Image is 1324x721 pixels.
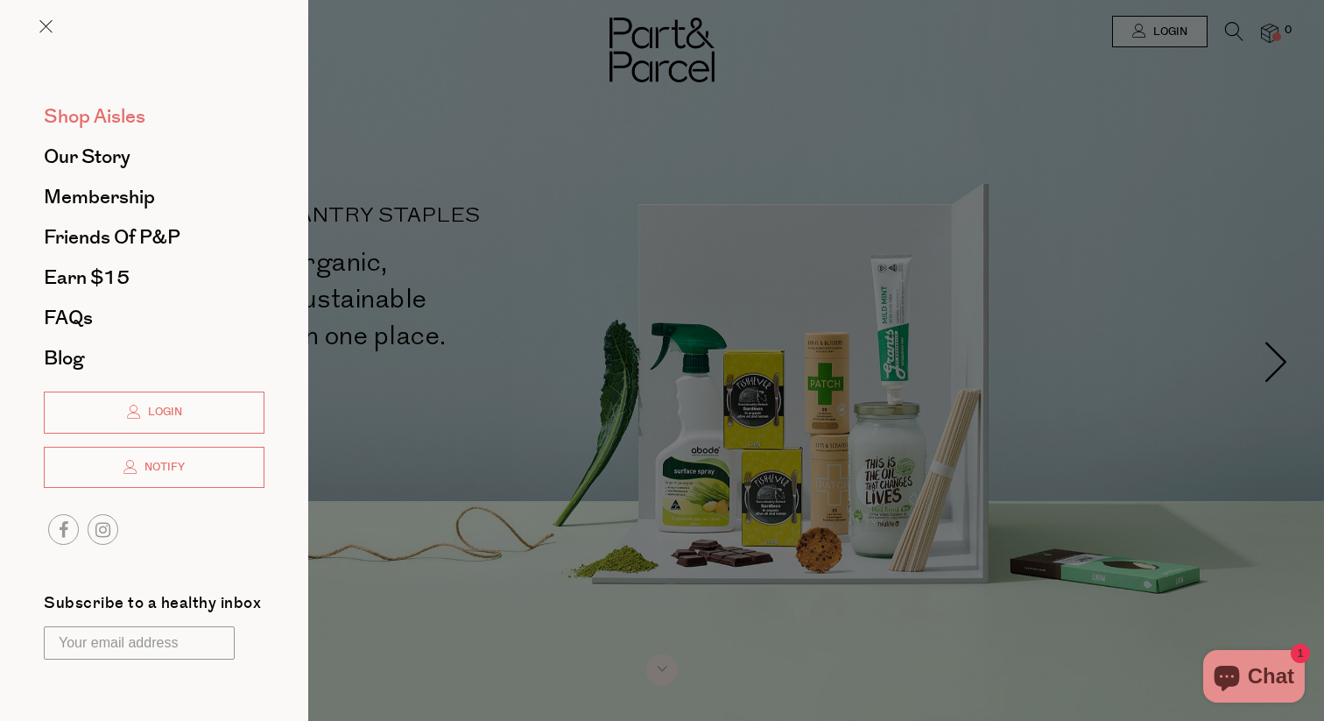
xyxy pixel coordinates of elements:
[44,596,261,618] label: Subscribe to a healthy inbox
[44,183,155,211] span: Membership
[44,268,264,287] a: Earn $15
[44,349,264,368] a: Blog
[1198,650,1310,707] inbox-online-store-chat: Shopify online store chat
[44,187,264,207] a: Membership
[44,344,84,372] span: Blog
[44,308,264,328] a: FAQs
[44,304,93,332] span: FAQs
[44,447,264,489] a: Notify
[44,392,264,434] a: Login
[44,228,264,247] a: Friends of P&P
[44,264,130,292] span: Earn $15
[44,223,180,251] span: Friends of P&P
[44,143,130,171] span: Our Story
[44,147,264,166] a: Our Story
[44,626,235,660] input: Your email address
[140,460,185,475] span: Notify
[44,102,145,131] span: Shop Aisles
[144,405,182,420] span: Login
[44,107,264,126] a: Shop Aisles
